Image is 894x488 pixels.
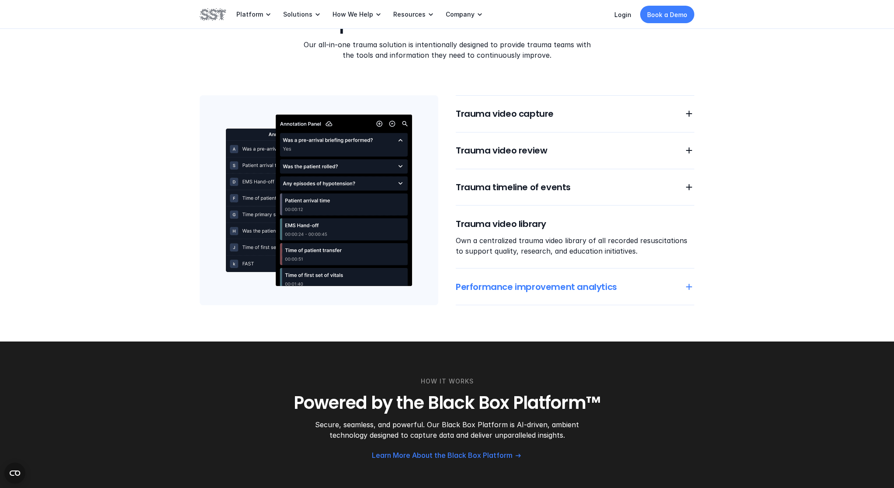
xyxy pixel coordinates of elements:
p: Company [446,10,475,18]
a: Learn More About the Black Box Platform [372,451,522,460]
p: Our all-in-one trauma solution is intentionally designed to provide trauma teams with the tools a... [298,39,595,60]
h6: Trauma video library [456,218,694,230]
p: Solutions [283,10,312,18]
a: Book a Demo [640,6,694,23]
p: Secure, seamless, and powerful. Our Black Box Platform is AI-driven, ambient technology designed ... [298,419,595,440]
p: Learn More About the Black Box Platform [372,451,513,460]
p: Resources [393,10,426,18]
p: Book a Demo [647,10,687,19]
p: Platform [236,10,263,18]
h6: Trauma video review [456,144,673,157]
span: trauma resuscitations [388,10,577,35]
button: Open CMP widget [4,463,25,484]
p: How We Help [333,10,373,18]
p: Own a centralized trauma video library of all recorded resuscitations to support quality, researc... [456,235,694,256]
a: Login [614,11,631,18]
h6: Trauma video capture [456,108,673,120]
img: SST logo [200,7,226,22]
h6: Performance improvement analytics [456,281,673,293]
p: HOW IT WORKS [421,376,474,386]
h3: Powered by the Black Box Platform™ [200,391,694,414]
img: trauma metrics from Trauma Black Box [200,95,438,305]
h6: Trauma timeline of events [456,181,673,193]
